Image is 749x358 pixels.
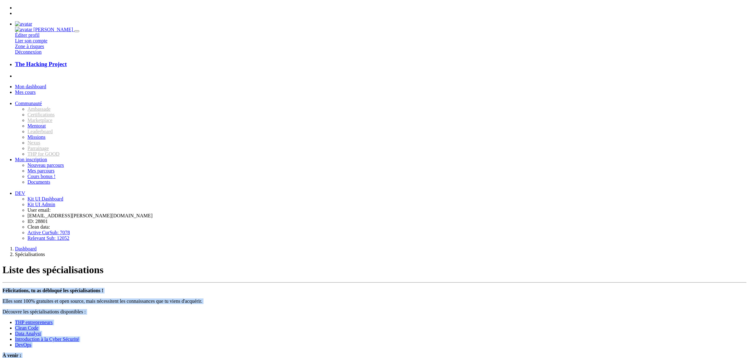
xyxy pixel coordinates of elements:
[15,44,44,49] a: Zone à risques
[15,191,25,196] a: DEV
[27,140,40,145] span: Nexus
[27,129,53,134] span: translation missing: fr.dashboard.community.tabs.leaderboard
[15,336,79,342] a: Introduction à la Cyber Sécurité
[15,342,31,347] a: DevOps
[2,309,747,315] p: Découvre les spécialisations disponibles :
[27,202,55,207] a: Kit UI Admin
[27,151,60,157] span: THP for GOOD
[27,219,747,224] li: ID: 28801
[15,157,47,162] a: Mon inscription
[27,235,69,241] a: Relevant Sub: 12052
[27,179,50,185] a: Documents
[27,224,747,230] li: Clean data:
[27,134,46,140] a: Missions
[15,21,32,27] img: avatar
[15,32,40,38] a: Éditer profil
[15,325,38,331] a: Clean Code
[15,84,46,89] a: Mon dashboard
[27,162,64,168] a: Nouveau parcours
[27,174,56,179] a: Cours bonus !
[15,252,747,257] li: Spécialisations
[27,112,55,117] span: Certifications
[33,27,73,32] span: [PERSON_NAME]
[15,320,53,325] a: THP entrepreneurs
[27,196,63,201] a: Kit UI Dashboard
[15,101,42,106] a: Communauté
[15,38,47,43] a: Lier son compte
[2,288,103,293] strong: Félicitations, tu as débloqué les spécialisations !
[27,146,49,151] span: Parrainage
[27,230,70,235] a: Active CurSub: 7078
[15,246,37,251] a: Dashboard
[27,123,46,128] a: Mentorat
[15,89,36,95] a: Mes cours
[27,168,55,173] a: Mes parcours
[27,106,51,112] span: Ambassade
[2,353,21,358] strong: À venir :
[15,49,42,55] a: Déconnexion
[27,213,747,219] li: [EMAIL_ADDRESS][PERSON_NAME][DOMAIN_NAME]
[15,27,74,32] a: avatar [PERSON_NAME]
[27,118,52,123] span: Marketplace
[27,207,747,213] li: User email:
[15,27,32,32] img: avatar
[27,129,53,134] a: Leaderboard
[2,264,747,276] h1: Liste des spécialisations
[15,61,747,68] a: The Hacking Project
[15,331,41,336] a: Data Analyst
[2,298,747,304] p: Elles sont 100% gratuites et open source, mais nécessitent les connaissances que tu viens d'acqué...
